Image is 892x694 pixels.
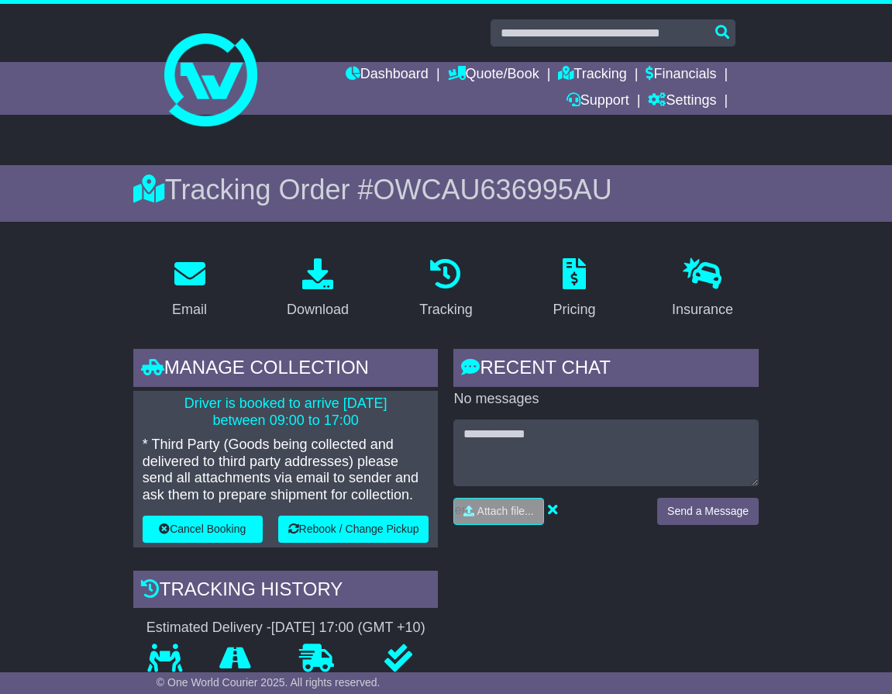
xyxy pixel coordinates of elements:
div: [DATE] 17:00 (GMT +10) [271,620,425,637]
a: Support [567,88,629,115]
a: Pricing [542,253,605,326]
button: Cancel Booking [143,516,263,543]
p: * Third Party (Goods being collected and delivered to third party addresses) please send all atta... [143,437,429,503]
div: Tracking history [133,571,439,613]
a: Quote/Book [448,62,539,88]
a: Settings [648,88,716,115]
a: Tracking [409,253,482,326]
a: Financials [646,62,716,88]
p: Driver is booked to arrive [DATE] between 09:00 to 17:00 [143,395,429,429]
span: OWCAU636995AU [374,174,612,205]
div: Pricing [553,299,595,320]
div: Insurance [672,299,733,320]
a: Email [162,253,217,326]
div: Tracking Order # [133,173,759,206]
div: Estimated Delivery - [133,620,439,637]
div: RECENT CHAT [453,349,759,391]
div: Download [287,299,349,320]
button: Send a Message [657,498,759,525]
a: Download [277,253,359,326]
div: Tracking [419,299,472,320]
span: © One World Courier 2025. All rights reserved. [157,676,381,689]
a: Tracking [558,62,626,88]
a: Insurance [662,253,743,326]
a: Dashboard [346,62,429,88]
div: Email [172,299,207,320]
button: Rebook / Change Pickup [278,516,429,543]
div: Manage collection [133,349,439,391]
p: No messages [453,391,759,408]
